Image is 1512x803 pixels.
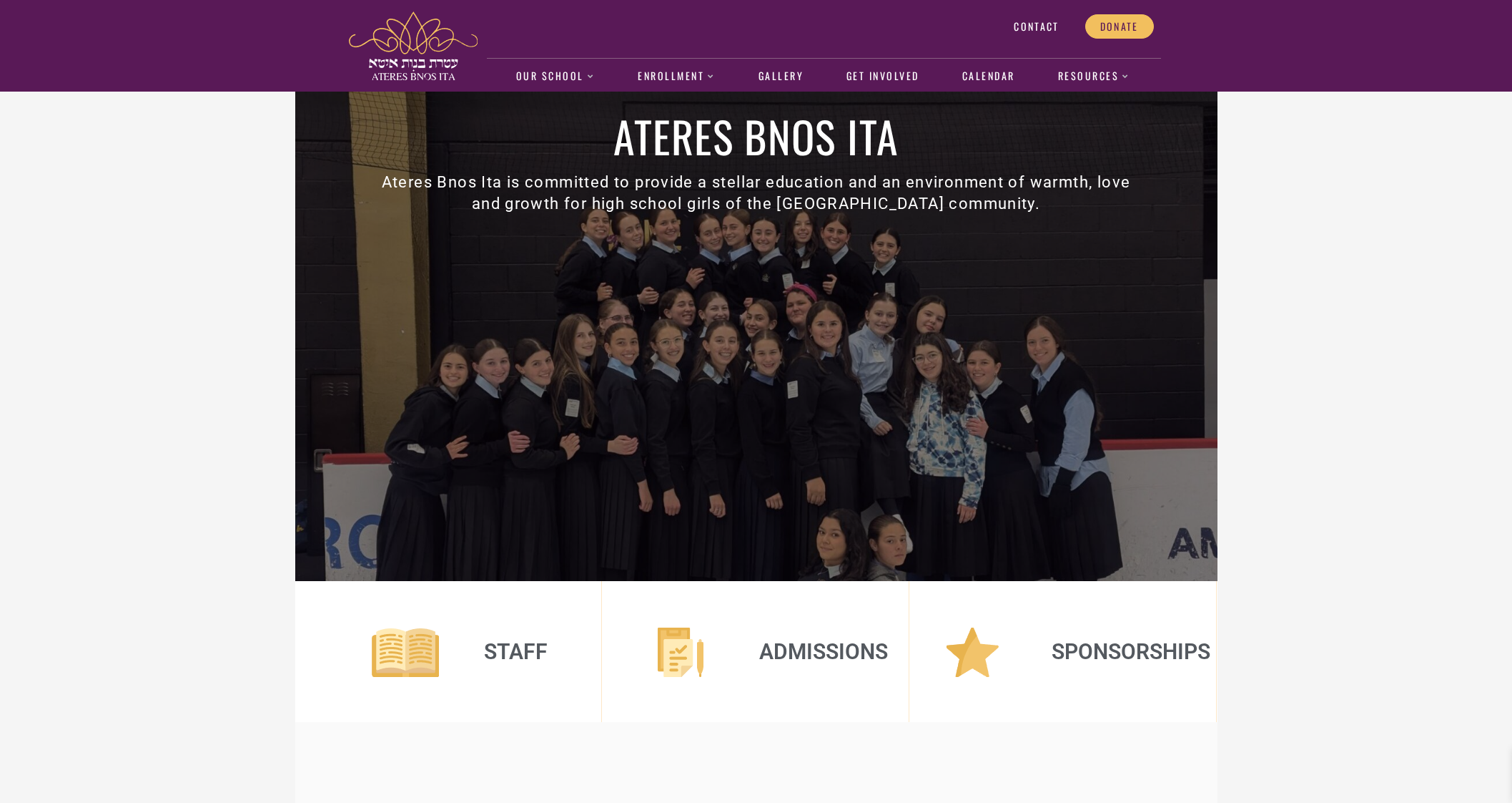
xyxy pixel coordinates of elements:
a: Resources [1050,60,1137,93]
h3: Ateres Bnos Ita is committed to provide a stellar education and an environment of warmth, love an... [372,172,1141,215]
a: Calendar [954,60,1022,93]
a: Our School [508,60,602,93]
a: Contact [999,14,1074,39]
a: Admissions [759,639,888,664]
a: Donate [1085,14,1154,39]
a: Enrollment [631,60,723,93]
span: Donate [1100,20,1139,33]
a: Staff [484,639,548,664]
a: Gallery [751,60,811,93]
img: ateres [349,11,478,80]
span: Contact [1014,20,1059,33]
a: Sponsorships [1052,639,1210,664]
h1: Ateres Bnos Ita [372,115,1141,157]
a: Get Involved [839,60,927,93]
